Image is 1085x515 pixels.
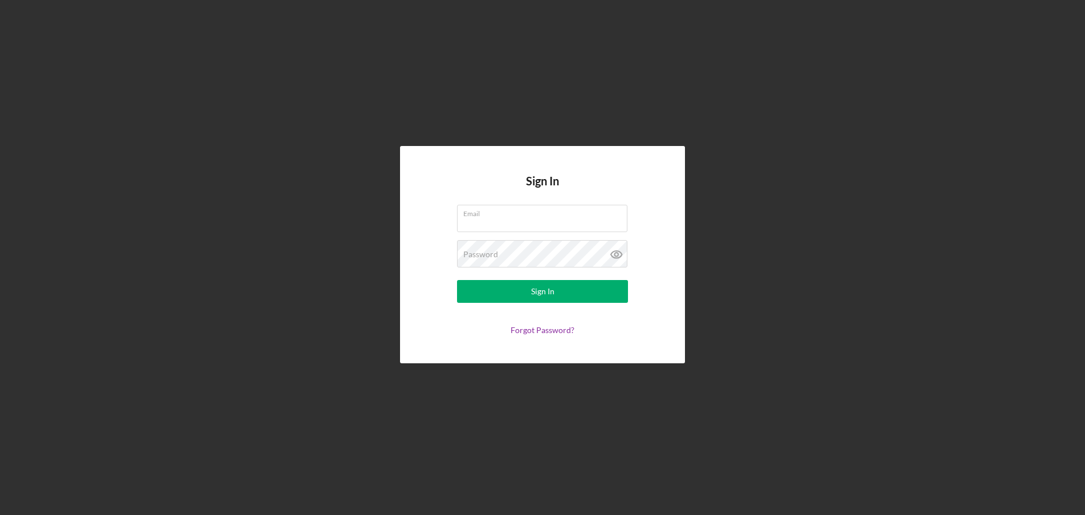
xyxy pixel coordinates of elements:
a: Forgot Password? [511,325,574,335]
button: Sign In [457,280,628,303]
h4: Sign In [526,175,559,205]
label: Password [463,250,498,259]
label: Email [463,205,627,218]
div: Sign In [531,280,554,303]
